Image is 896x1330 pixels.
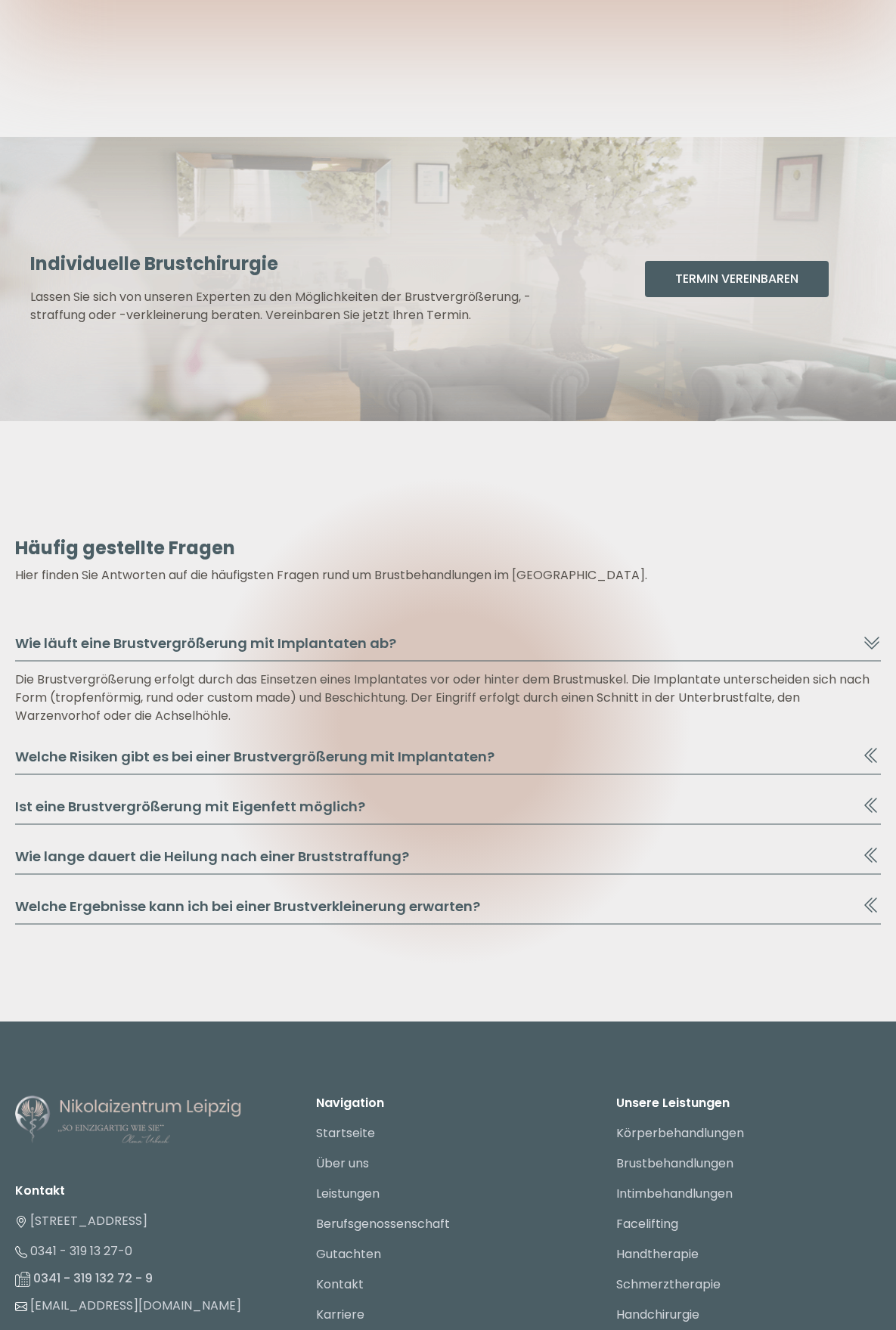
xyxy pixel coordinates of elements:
a: Brustbehandlungen [616,1155,733,1172]
a: Handtherapie [616,1245,699,1263]
button: Wie läuft eine Brustvergrößerung mit Implantaten ab? [15,633,881,662]
a: Leistungen [316,1185,380,1202]
p: Lassen Sie sich von unseren Experten zu den Möglichkeiten der Brustvergrößerung, -straffung oder ... [30,288,577,324]
a: Kontakt [316,1276,364,1293]
h5: Individuelle Brustchirurgie [30,252,577,276]
a: Gutachten [316,1245,381,1263]
a: [EMAIL_ADDRESS][DOMAIN_NAME] [15,1297,241,1314]
a: Facelifting [616,1215,678,1232]
a: Schmerztherapie [616,1276,721,1293]
h6: Häufig gestellte Fragen [15,536,881,560]
button: Termin Vereinbaren [645,261,829,297]
a: [STREET_ADDRESS] [15,1212,147,1229]
li: Kontakt [15,1182,280,1200]
div: Die Brustvergrößerung erfolgt durch das Einsetzen eines Implantates vor oder hinter dem Brustmusk... [15,671,881,725]
a: 0341 - 319 13 27-0 [15,1242,132,1260]
p: Unsere Leistungen [616,1094,881,1112]
button: Welche Risiken gibt es bei einer Brustvergrößerung mit Implantaten? [15,746,881,775]
img: Nikolaizentrum Leipzig - Logo [15,1094,242,1146]
a: Intimbehandlungen [616,1185,733,1202]
a: Über uns [316,1155,369,1172]
p: Navigation [316,1094,581,1112]
a: Körperbehandlungen [616,1124,744,1142]
a: Berufsgenossenschaft [316,1215,450,1232]
button: Welche Ergebnisse kann ich bei einer Brustverkleinerung erwarten? [15,896,881,925]
button: Wie lange dauert die Heilung nach einer Bruststraffung? [15,846,881,875]
p: Hier finden Sie Antworten auf die häufigsten Fragen rund um Brustbehandlungen im [GEOGRAPHIC_DATA]. [15,566,881,584]
a: Handchirurgie [616,1306,699,1323]
a: Karriere [316,1306,364,1323]
li: 0341 - 319 132 72 - 9 [15,1266,280,1291]
a: Startseite [316,1124,375,1142]
button: Ist eine Brustvergrößerung mit Eigenfett möglich? [15,796,881,825]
